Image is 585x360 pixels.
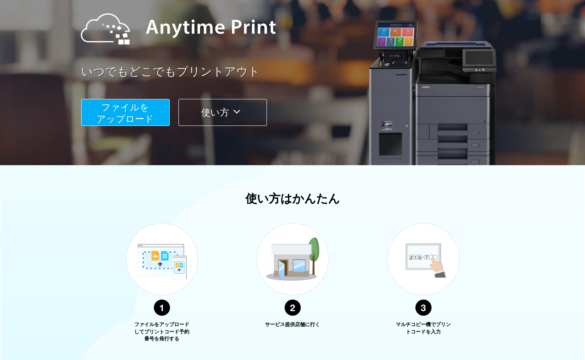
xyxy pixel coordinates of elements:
[133,321,191,343] p: ファイルをアップロードしてプリントコード予約番号を発行する
[81,99,170,126] button: ファイルを​​アップロード
[178,99,267,126] button: 使い方
[264,321,322,328] p: サービス提供店舗に行く
[81,64,523,80] a: いつでもどこでもプリントアウト
[395,321,452,335] p: マルチコピー機でプリントコードを入力
[97,102,154,124] span: ファイルを ​​アップロード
